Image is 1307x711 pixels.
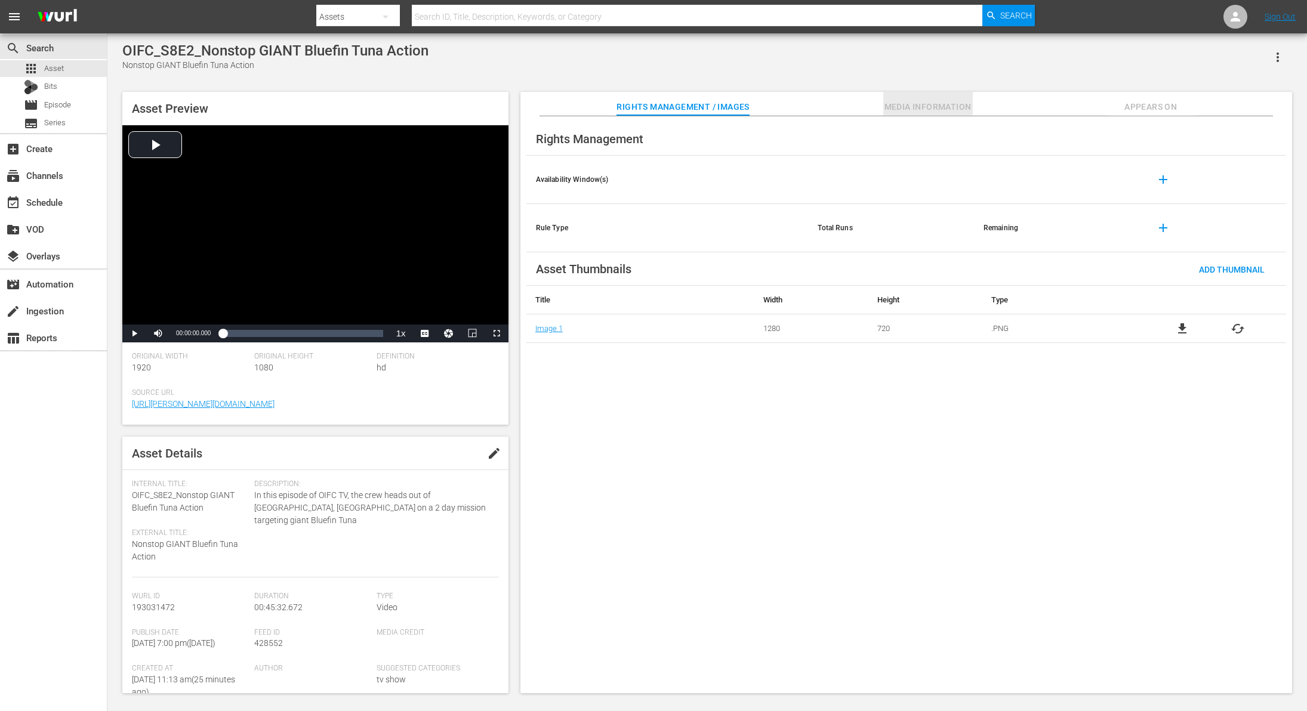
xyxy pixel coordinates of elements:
button: Jump To Time [437,324,461,342]
span: Overlays [6,249,20,264]
span: [DATE] 7:00 pm ( [DATE] ) [132,638,215,648]
button: Fullscreen [485,324,508,342]
span: Feed ID [254,628,371,638]
span: VOD [6,222,20,237]
span: Created At [132,664,248,673]
span: External Title: [132,528,248,538]
span: Wurl Id [132,592,248,601]
span: Asset Thumbnails [536,262,631,276]
span: Bits [44,81,57,92]
a: [URL][PERSON_NAME][DOMAIN_NAME] [132,399,275,409]
span: Automation [6,277,20,292]
th: Total Runs [808,204,974,252]
button: cached [1231,322,1245,336]
td: 720 [868,314,982,343]
th: Title [526,286,754,314]
span: In this episode of OIFC TV, the crew heads out of [GEOGRAPHIC_DATA], [GEOGRAPHIC_DATA] on a 2 day... [254,489,493,527]
span: tv show [377,675,406,684]
span: Rights Management [536,132,643,146]
img: ans4CAIJ8jUAAAAAAAAAAAAAAAAAAAAAAAAgQb4GAAAAAAAAAAAAAAAAAAAAAAAAJMjXAAAAAAAAAAAAAAAAAAAAAAAAgAT5G... [29,3,86,31]
span: [DATE] 11:13 am ( 25 minutes ago ) [132,675,235,697]
a: file_download [1175,322,1189,336]
td: .PNG [982,314,1135,343]
span: Add Thumbnail [1189,265,1274,274]
button: add [1149,165,1177,194]
span: Original Width [132,352,248,361]
button: Add Thumbnail [1189,258,1274,280]
div: Video Player [122,125,508,342]
span: Media Credit [377,628,493,638]
td: 1280 [754,314,868,343]
span: add [1156,221,1170,235]
span: 428552 [254,638,283,648]
div: Nonstop GIANT Bluefin Tuna Action [122,59,429,72]
span: Search [1000,5,1032,26]
th: Width [754,286,868,314]
span: Definition [377,352,493,361]
span: Video [377,602,397,612]
span: Author [254,664,371,673]
th: Rule Type [526,204,809,252]
span: Schedule [6,196,20,210]
span: 1920 [132,363,151,372]
span: Appears On [1106,100,1195,115]
span: add [1156,172,1170,187]
span: OIFC_S8E2_Nonstop GIANT Bluefin Tuna Action [132,490,235,512]
span: Episode [44,99,71,111]
span: Reports [6,331,20,345]
span: Ingestion [6,304,20,319]
button: Picture-in-Picture [461,324,485,342]
a: Image 1 [535,324,563,333]
span: Asset [44,63,64,75]
button: Play [122,324,146,342]
th: Remaining [974,204,1139,252]
div: Bits [24,80,38,94]
button: add [1149,214,1177,242]
button: edit [480,439,508,468]
a: Sign Out [1265,12,1296,21]
span: Asset Details [132,446,202,460]
span: Nonstop GIANT Bluefin Tuna Action [132,539,238,561]
span: Publish Date [132,628,248,638]
span: Internal Title: [132,480,248,489]
span: Media Information [883,100,973,115]
span: Asset Preview [132,101,208,116]
span: edit [487,446,501,460]
span: Source Url [132,388,493,398]
button: Mute [146,324,170,342]
th: Type [982,286,1135,314]
span: 00:00:00.000 [176,330,211,336]
span: 1080 [254,363,273,372]
th: Height [868,286,982,314]
span: 193031472 [132,602,175,612]
button: Playback Rate [389,324,413,342]
span: 00:45:32.672 [254,602,303,612]
span: Asset [24,61,38,76]
span: Episode [24,98,38,112]
span: menu [7,10,21,24]
span: Series [24,116,38,131]
span: Rights Management / Images [616,100,749,115]
span: Search [6,41,20,55]
div: OIFC_S8E2_Nonstop GIANT Bluefin Tuna Action [122,42,429,59]
span: hd [377,363,386,372]
span: Duration [254,592,371,601]
th: Availability Window(s) [526,156,809,204]
span: Type [377,592,493,601]
span: Original Height [254,352,371,361]
span: Description: [254,480,493,489]
button: Search [982,5,1035,26]
span: Create [6,142,20,156]
span: Series [44,117,66,129]
span: Channels [6,169,20,183]
button: Captions [413,324,437,342]
div: Progress Bar [223,330,383,337]
span: Suggested Categories [377,664,493,673]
